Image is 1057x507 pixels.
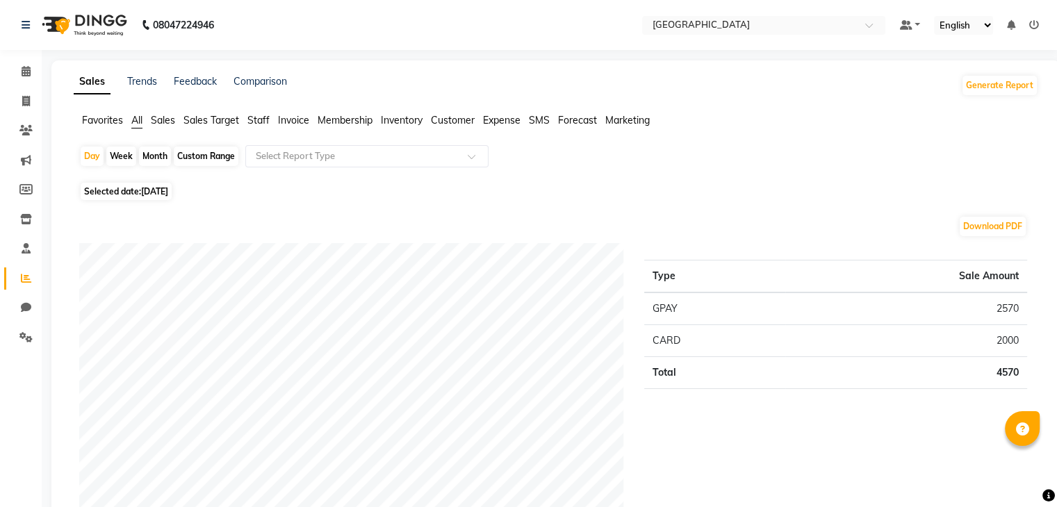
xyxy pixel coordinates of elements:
[81,147,104,166] div: Day
[81,183,172,200] span: Selected date:
[139,147,171,166] div: Month
[644,325,785,357] td: CARD
[605,114,650,126] span: Marketing
[278,114,309,126] span: Invoice
[960,217,1026,236] button: Download PDF
[381,114,423,126] span: Inventory
[785,292,1027,325] td: 2570
[106,147,136,166] div: Week
[153,6,214,44] b: 08047224946
[127,75,157,88] a: Trends
[74,69,110,94] a: Sales
[558,114,597,126] span: Forecast
[174,147,238,166] div: Custom Range
[318,114,372,126] span: Membership
[174,75,217,88] a: Feedback
[644,260,785,293] th: Type
[431,114,475,126] span: Customer
[644,292,785,325] td: GPAY
[151,114,175,126] span: Sales
[483,114,521,126] span: Expense
[644,357,785,389] td: Total
[785,260,1027,293] th: Sale Amount
[529,114,550,126] span: SMS
[131,114,142,126] span: All
[247,114,270,126] span: Staff
[233,75,287,88] a: Comparison
[183,114,239,126] span: Sales Target
[785,325,1027,357] td: 2000
[141,186,168,197] span: [DATE]
[82,114,123,126] span: Favorites
[35,6,131,44] img: logo
[785,357,1027,389] td: 4570
[962,76,1037,95] button: Generate Report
